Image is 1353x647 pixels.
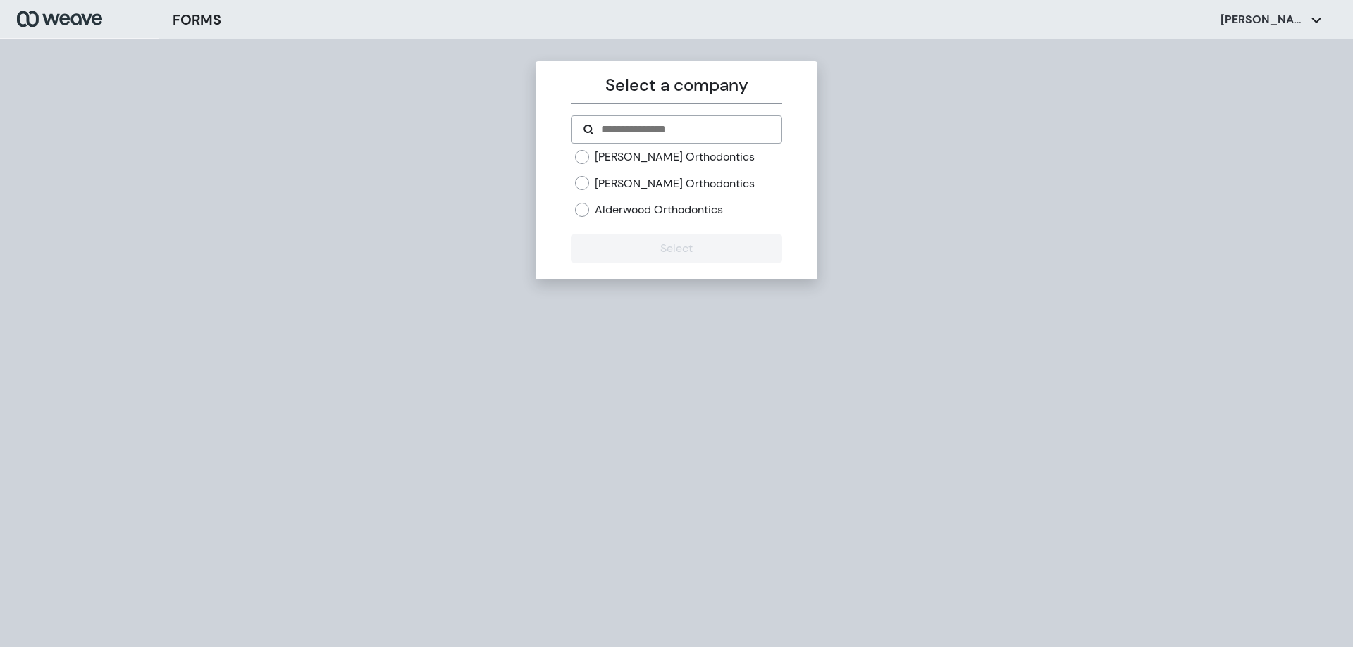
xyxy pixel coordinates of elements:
h3: FORMS [173,9,221,30]
label: [PERSON_NAME] Orthodontics [595,149,755,165]
input: Search [600,121,770,138]
p: [PERSON_NAME] [1221,12,1305,27]
button: Select [571,234,781,263]
label: Alderwood Orthodontics [595,202,723,218]
p: Select a company [571,73,781,98]
label: [PERSON_NAME] Orthodontics [595,176,755,191]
